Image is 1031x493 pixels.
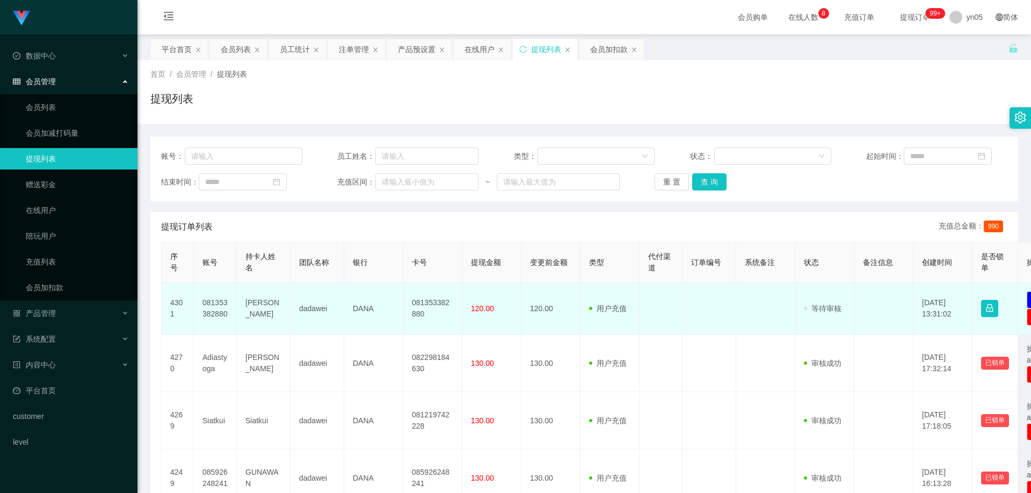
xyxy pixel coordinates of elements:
[194,283,237,335] td: 081353382880
[26,174,129,195] a: 赠送彩金
[170,252,178,272] span: 序号
[26,225,129,247] a: 陪玩用户
[804,258,819,267] span: 状态
[589,416,627,425] span: 用户充值
[590,39,628,60] div: 会员加扣款
[344,392,403,450] td: DANA
[26,251,129,273] a: 充值列表
[478,176,497,188] span: ~
[237,392,291,450] td: Siatkui
[471,359,494,367] span: 130.00
[299,258,329,267] span: 团队名称
[521,392,580,450] td: 130.00
[161,220,213,233] span: 提现订单列表
[150,70,165,78] span: 首页
[13,431,129,453] a: level
[403,283,462,335] td: 081353382880
[589,359,627,367] span: 用户充值
[981,472,1009,484] button: 已锁单
[162,283,194,335] td: 4301
[691,258,721,267] span: 订单编号
[804,304,841,313] span: 等待审核
[26,200,129,221] a: 在线用户
[245,252,275,272] span: 持卡人姓名
[804,474,841,482] span: 审核成功
[1008,43,1018,53] i: 图标: unlock
[981,252,1004,272] span: 是否锁单
[866,151,904,162] span: 起始时间：
[839,13,880,21] span: 充值订单
[981,357,1009,370] button: 已锁单
[403,392,462,450] td: 081219742228
[412,258,427,267] span: 卡号
[150,1,187,35] i: 图标: menu-fold
[221,39,251,60] div: 会员列表
[162,335,194,392] td: 4270
[176,70,206,78] span: 会员管理
[398,39,435,60] div: 产品预设置
[26,97,129,118] a: 会员列表
[344,335,403,392] td: DANA
[162,392,194,450] td: 4269
[514,151,538,162] span: 类型：
[13,310,20,317] i: 图标: appstore-o
[273,178,280,186] i: 图标: calendar
[981,300,998,317] button: 图标: lock
[818,8,829,19] sup: 8
[745,258,775,267] span: 系统备注
[464,39,495,60] div: 在线用户
[521,335,580,392] td: 130.00
[818,153,825,160] i: 图标: down
[648,252,671,272] span: 代付渠道
[291,283,344,335] td: dadawei
[202,258,217,267] span: 账号
[339,39,369,60] div: 注单管理
[822,8,825,19] p: 8
[13,360,56,369] span: 内容中心
[13,78,20,85] i: 图标: table
[13,361,20,369] i: 图标: profile
[254,47,260,53] i: 图标: close
[978,152,985,160] i: 图标: calendar
[655,173,689,190] button: 重 置
[913,335,972,392] td: [DATE] 17:32:14
[13,335,56,343] span: 系统配置
[913,283,972,335] td: [DATE] 13:31:02
[237,335,291,392] td: [PERSON_NAME]
[13,406,129,427] a: customer
[589,258,604,267] span: 类型
[13,52,20,60] i: 图标: check-circle-o
[337,176,375,188] span: 充值区间：
[353,258,368,267] span: 银行
[439,47,445,53] i: 图标: close
[783,13,824,21] span: 在线人数
[291,392,344,450] td: dadawei
[26,122,129,144] a: 会员加减打码量
[185,148,302,165] input: 请输入
[589,304,627,313] span: 用户充值
[150,91,193,107] h1: 提现列表
[631,47,637,53] i: 图标: close
[280,39,310,60] div: 员工统计
[26,148,129,170] a: 提现列表
[313,47,320,53] i: 图标: close
[291,335,344,392] td: dadawei
[194,335,237,392] td: Adiastyoga
[337,151,375,162] span: 员工姓名：
[471,304,494,313] span: 120.00
[939,220,1007,233] div: 充值总金额：
[981,414,1009,427] button: 已锁单
[498,47,504,53] i: 图标: close
[922,258,952,267] span: 创建时间
[344,283,403,335] td: DANA
[804,359,841,367] span: 审核成功
[692,173,727,190] button: 查 询
[471,416,494,425] span: 130.00
[13,51,56,60] span: 数据中心
[162,39,192,60] div: 平台首页
[195,47,201,53] i: 图标: close
[471,258,501,267] span: 提现金额
[375,148,478,165] input: 请输入
[13,335,20,343] i: 图标: form
[237,283,291,335] td: [PERSON_NAME]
